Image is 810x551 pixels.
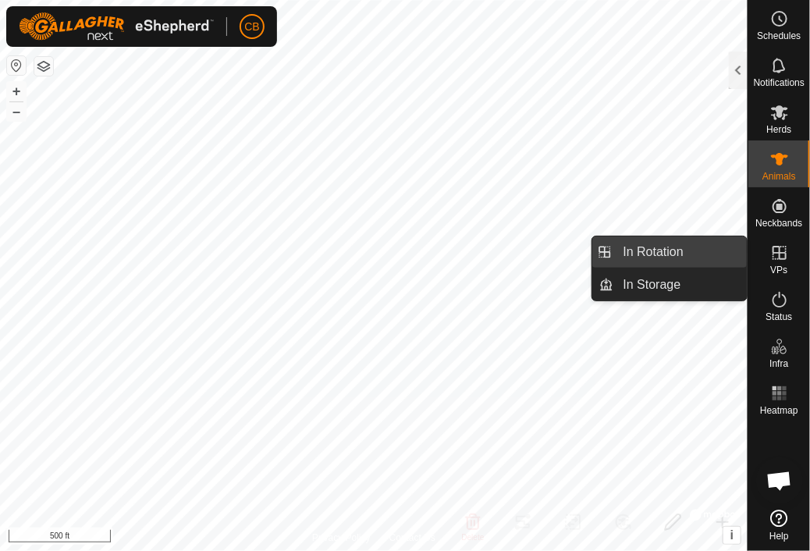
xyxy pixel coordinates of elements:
a: Contact Us [389,531,435,545]
a: In Rotation [614,236,748,268]
button: i [723,527,741,544]
button: + [7,82,26,101]
span: Help [769,531,789,541]
button: Reset Map [7,56,26,75]
span: In Rotation [623,243,684,261]
a: Help [748,503,810,547]
button: Map Layers [34,57,53,76]
img: Gallagher Logo [19,12,214,41]
span: Status [766,312,792,322]
span: Neckbands [755,219,802,228]
span: Infra [769,359,788,368]
span: Herds [766,125,791,134]
span: i [730,528,734,542]
a: Open chat [756,457,803,504]
span: VPs [770,265,787,275]
a: Privacy Policy [312,531,371,545]
span: In Storage [623,275,681,294]
span: Heatmap [760,406,798,415]
a: In Storage [614,269,748,300]
span: Animals [762,172,796,181]
span: Notifications [754,78,805,87]
button: – [7,102,26,121]
li: In Rotation [592,236,747,268]
span: CB [244,19,259,35]
span: Schedules [757,31,801,41]
li: In Storage [592,269,747,300]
